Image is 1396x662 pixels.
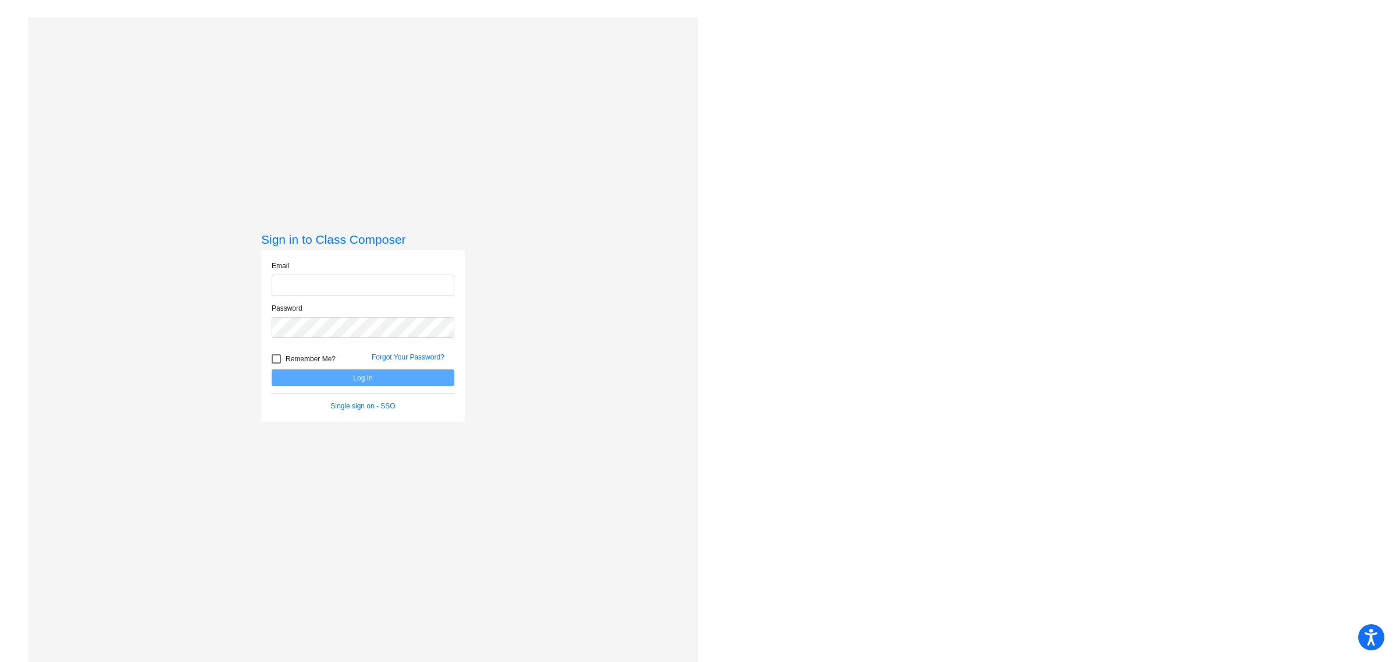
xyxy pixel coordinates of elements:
span: Remember Me? [286,352,336,366]
label: Password [272,303,302,314]
label: Email [272,261,289,271]
h3: Sign in to Class Composer [261,232,465,247]
a: Forgot Your Password? [372,353,444,361]
button: Log In [272,369,454,386]
a: Single sign on - SSO [330,402,395,410]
